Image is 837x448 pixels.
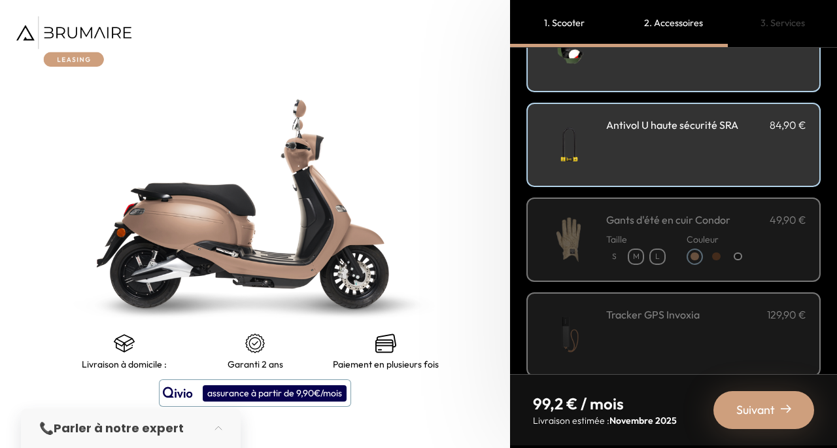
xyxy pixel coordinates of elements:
[770,117,806,133] p: 84,90 €
[203,385,347,402] div: assurance à partir de 9,90€/mois
[607,250,621,264] p: S
[114,333,135,354] img: shipping.png
[606,307,700,322] h3: Tracker GPS Invoxia
[541,117,596,173] img: Antivol U haute sécurité SRA
[541,307,596,362] img: Tracker GPS Invoxia
[541,212,596,267] img: Gants d'été en cuir Condor
[606,233,666,246] p: Taille
[736,401,775,419] span: Suivant
[606,212,730,228] h3: Gants d'été en cuir Condor
[767,307,806,322] p: 129,90 €
[82,359,167,370] p: Livraison à domicile :
[16,16,131,67] img: Brumaire Leasing
[163,385,193,401] img: logo qivio
[541,22,596,78] img: Top case simple
[159,379,351,407] button: assurance à partir de 9,90€/mois
[781,404,791,414] img: right-arrow-2.png
[533,393,677,414] p: 99,2 € / mois
[228,359,283,370] p: Garanti 2 ans
[375,333,396,354] img: credit-cards.png
[687,233,746,246] p: Couleur
[606,117,738,133] h3: Antivol U haute sécurité SRA
[651,250,664,264] p: L
[333,359,439,370] p: Paiement en plusieurs fois
[533,414,677,427] p: Livraison estimée :
[770,212,806,228] p: 49,90 €
[245,333,265,354] img: certificat-de-garantie.png
[629,250,643,264] p: M
[609,415,677,426] span: Novembre 2025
